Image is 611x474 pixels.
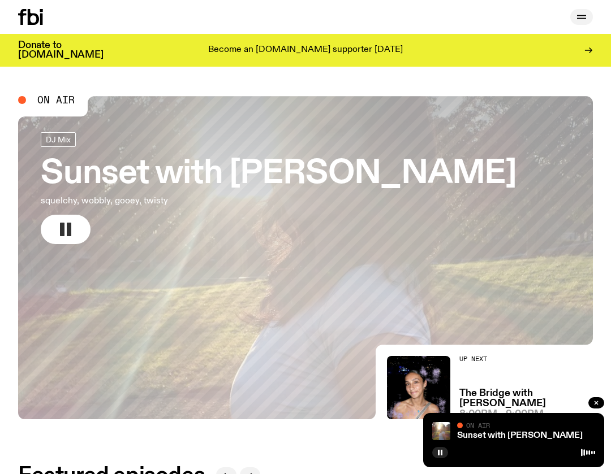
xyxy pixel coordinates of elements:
a: The Bridge with [PERSON_NAME] [459,389,593,408]
h2: Up Next [459,356,593,362]
h3: Sunset with [PERSON_NAME] [41,158,517,190]
h3: Donate to [DOMAIN_NAME] [18,41,104,60]
a: Sunset with [PERSON_NAME] [457,431,583,440]
span: DJ Mix [46,135,71,143]
span: On Air [466,421,490,429]
a: Sunset with [PERSON_NAME]squelchy, wobbly, gooey, twisty [41,132,517,244]
a: DJ Mix [41,132,76,147]
p: Become an [DOMAIN_NAME] supporter [DATE] [208,45,403,55]
span: On Air [37,95,75,105]
span: 8:00pm - 9:00pm [459,410,544,419]
p: squelchy, wobbly, gooey, twisty [41,194,330,208]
